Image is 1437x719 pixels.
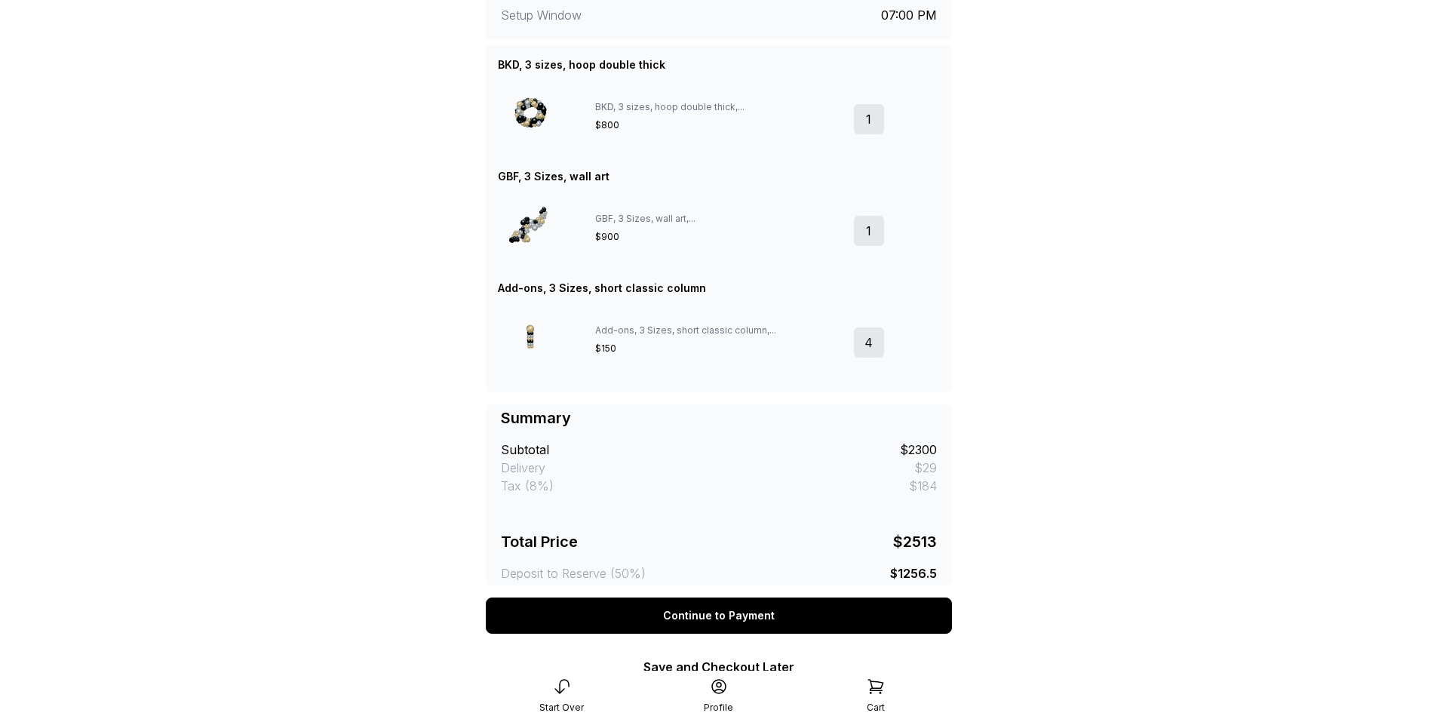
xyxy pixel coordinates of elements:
div: GBF, 3 Sizes, wall art, ... [595,213,841,225]
div: 4 [854,327,884,358]
div: 1 [854,216,884,246]
div: Setup Window [501,6,719,24]
div: $184 [909,477,937,495]
div: Add-ons, 3 Sizes, short classic column [498,281,706,296]
div: Continue to Payment [486,598,952,634]
div: Start Over [539,702,584,714]
div: Summary [501,407,571,429]
div: $ 800 [595,119,841,131]
div: Add-ons, 3 Sizes, short classic column, ... [595,324,841,336]
div: GBF, 3 Sizes, wall art [498,169,609,184]
div: Subtotal [501,441,549,459]
div: Deposit to Reserve (50%) [501,564,646,582]
div: 07:00 PM [881,6,937,24]
div: $ 150 [595,343,841,355]
div: $ 900 [595,231,841,243]
div: Total Price [501,531,578,552]
div: BKD, 3 sizes, hoop double thick [498,57,665,72]
div: Profile [704,702,733,714]
div: $29 [914,459,937,477]
div: BKD, 3 sizes, hoop double thick, ... [595,101,841,113]
div: $2300 [900,441,937,459]
a: Save and Checkout Later [643,659,794,674]
div: $2513 [893,531,937,552]
div: Cart [867,702,885,714]
div: Delivery [501,459,545,477]
div: Tax (8%) [501,477,554,495]
div: $1256.5 [890,564,937,582]
div: 1 [854,104,884,134]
